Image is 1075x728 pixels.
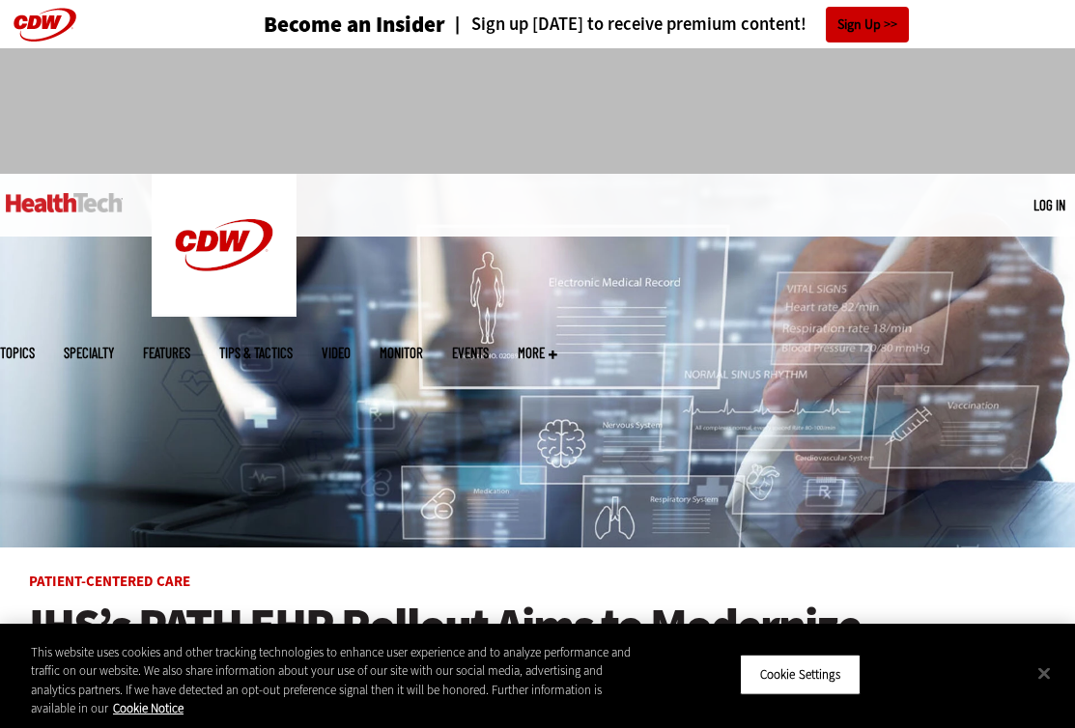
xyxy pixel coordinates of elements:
[143,346,190,360] a: Features
[1033,195,1065,215] div: User menu
[518,346,557,360] span: More
[380,346,423,360] a: MonITor
[186,68,890,154] iframe: advertisement
[452,346,489,360] a: Events
[1033,196,1065,213] a: Log in
[152,301,297,322] a: CDW
[29,572,190,591] a: Patient-Centered Care
[113,700,184,716] a: More information about your privacy
[64,346,114,360] span: Specialty
[6,193,123,212] img: Home
[219,346,293,360] a: Tips & Tactics
[740,655,861,695] button: Cookie Settings
[445,15,806,34] a: Sign up [DATE] to receive premium content!
[826,7,909,42] a: Sign Up
[152,174,297,317] img: Home
[29,600,1046,706] a: IHS’s PATH EHR Rollout Aims to Modernize Healthcare for [DEMOGRAPHIC_DATA]
[264,14,445,36] a: Become an Insider
[322,346,351,360] a: Video
[31,643,645,718] div: This website uses cookies and other tracking technologies to enhance user experience and to analy...
[1023,652,1065,694] button: Close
